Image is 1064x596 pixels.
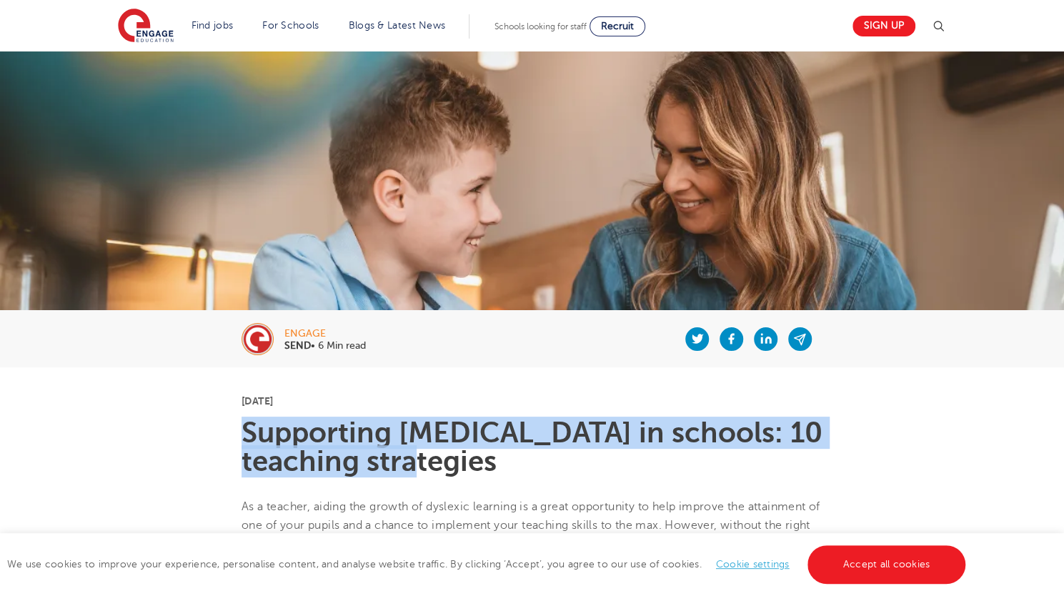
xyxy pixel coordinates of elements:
p: [DATE] [242,396,822,406]
h1: Supporting [MEDICAL_DATA] in schools: 10 teaching strategies [242,419,822,476]
a: Find jobs [192,20,234,31]
a: For Schools [262,20,319,31]
b: SEND [284,340,311,351]
span: We use cookies to improve your experience, personalise content, and analyse website traffic. By c... [7,559,969,570]
a: Accept all cookies [807,545,966,584]
a: Recruit [590,16,645,36]
a: Cookie settings [716,559,790,570]
p: • 6 Min read [284,341,366,351]
span: As a teacher, aiding the growth of dyslexic learning is a great opportunity to help improve the a... [242,500,820,570]
img: Engage Education [118,9,174,44]
span: Recruit [601,21,634,31]
a: Sign up [852,16,915,36]
span: Schools looking for staff [494,21,587,31]
div: engage [284,329,366,339]
a: Blogs & Latest News [349,20,446,31]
